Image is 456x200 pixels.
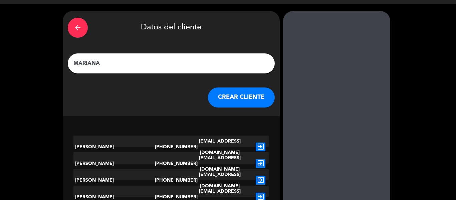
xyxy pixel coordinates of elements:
[73,169,155,192] div: [PERSON_NAME]
[256,143,265,151] i: exit_to_app
[73,59,270,68] input: Escriba nombre, correo electrónico o número de teléfono...
[74,24,82,32] i: arrow_back
[256,159,265,168] i: exit_to_app
[155,136,188,158] div: [PHONE_NUMBER]
[155,169,188,192] div: [PHONE_NUMBER]
[73,152,155,175] div: [PERSON_NAME]
[187,136,252,158] div: [EMAIL_ADDRESS][DOMAIN_NAME]
[187,152,252,175] div: [EMAIL_ADDRESS][DOMAIN_NAME]
[73,136,155,158] div: [PERSON_NAME]
[256,176,265,185] i: exit_to_app
[68,16,275,39] div: Datos del cliente
[208,87,275,108] button: CREAR CLIENTE
[155,152,188,175] div: [PHONE_NUMBER]
[187,169,252,192] div: [EMAIL_ADDRESS][DOMAIN_NAME]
